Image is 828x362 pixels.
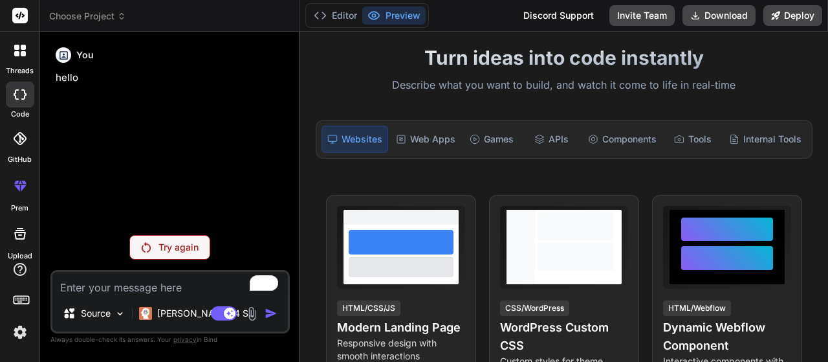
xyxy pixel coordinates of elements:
span: privacy [173,335,197,343]
img: icon [265,307,278,320]
span: Choose Project [49,10,126,23]
img: Retry [142,242,151,253]
div: HTML/Webflow [663,300,731,316]
p: Describe what you want to build, and watch it come to life in real-time [308,77,820,94]
label: code [11,109,29,120]
div: Components [583,126,662,153]
div: APIs [523,126,580,153]
button: Deploy [763,5,822,26]
img: Claude 4 Sonnet [139,307,152,320]
p: Always double-check its answers. Your in Bind [50,334,290,346]
label: threads [6,65,34,76]
img: settings [9,321,31,343]
div: Games [463,126,520,153]
div: Internal Tools [724,126,807,153]
p: hello [56,71,287,85]
textarea: To enrich screen reader interactions, please activate Accessibility in Grammarly extension settings [52,272,288,295]
div: Discord Support [516,5,602,26]
button: Invite Team [609,5,675,26]
h1: Turn ideas into code instantly [308,46,820,69]
div: CSS/WordPress [500,300,569,316]
p: Try again [158,241,199,254]
label: prem [11,203,28,214]
label: GitHub [8,154,32,165]
button: Preview [362,6,426,25]
div: HTML/CSS/JS [337,300,400,316]
button: Download [682,5,756,26]
label: Upload [8,251,32,262]
img: Pick Models [114,308,125,319]
div: Websites [321,126,388,153]
div: Web Apps [391,126,461,153]
p: [PERSON_NAME] 4 S.. [157,307,254,320]
p: Source [81,307,111,320]
h4: Modern Landing Page [337,319,465,337]
img: attachment [245,306,259,321]
button: Editor [309,6,362,25]
h6: You [76,49,94,62]
h4: Dynamic Webflow Component [663,319,791,355]
div: Tools [664,126,721,153]
h4: WordPress Custom CSS [500,319,628,355]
